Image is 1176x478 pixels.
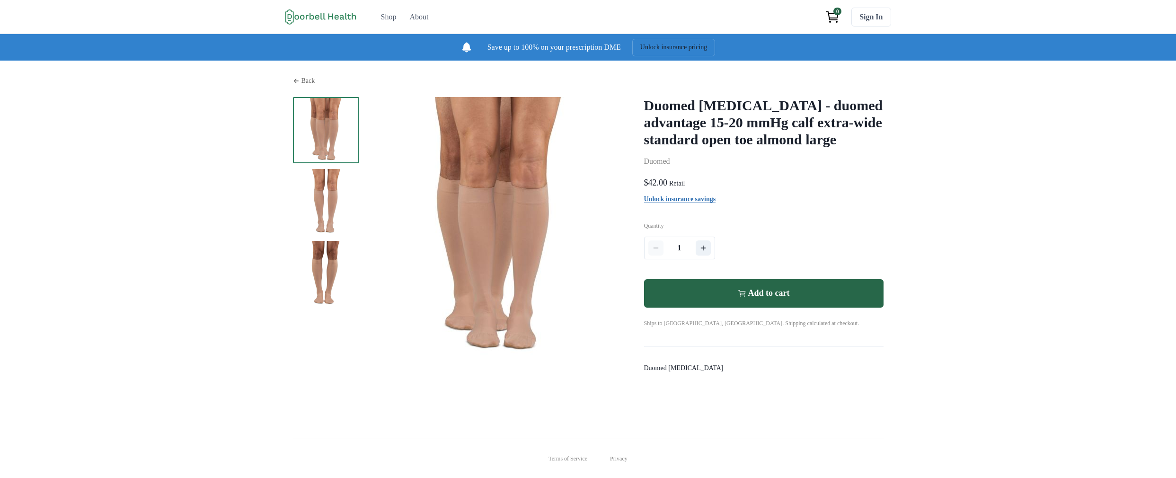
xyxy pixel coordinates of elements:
[648,240,663,256] button: Decrement
[644,195,716,203] a: Unlock insurance savings
[487,42,621,53] p: Save up to 100% on your prescription DME
[632,39,716,56] button: Unlock insurance pricing
[821,8,844,27] a: View cart
[669,178,685,188] p: Retail
[375,8,402,27] a: Shop
[644,279,884,308] button: Add to cart
[748,288,790,299] p: Add to cart
[851,8,891,27] a: Sign In
[293,169,359,235] img: u8qzq6lizj3r9yy6fap39k1g9kvn
[644,364,724,372] span: Duomed [MEDICAL_DATA]
[367,97,632,362] img: fm59lruu7dm1xfvomim8dmjodewv
[644,221,884,230] p: Quantity
[696,240,711,256] button: Increment
[548,454,587,463] a: Terms of Service
[404,8,434,27] a: About
[293,241,359,307] img: l5plhrwiavvc9mfsla6h6rg41szh
[678,242,681,254] span: 1
[610,454,628,463] a: Privacy
[409,11,428,23] div: About
[644,97,884,148] h2: Duomed [MEDICAL_DATA] - duomed advantage 15-20 mmHg calf extra-wide standard open toe almond large
[833,8,841,15] span: 0
[644,308,884,328] p: Ships to [GEOGRAPHIC_DATA], [GEOGRAPHIC_DATA]. Shipping calculated at checkout.
[381,11,397,23] div: Shop
[293,97,359,163] img: fm59lruu7dm1xfvomim8dmjodewv
[644,156,884,167] p: Duomed
[301,76,315,86] p: Back
[644,177,668,189] p: $42.00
